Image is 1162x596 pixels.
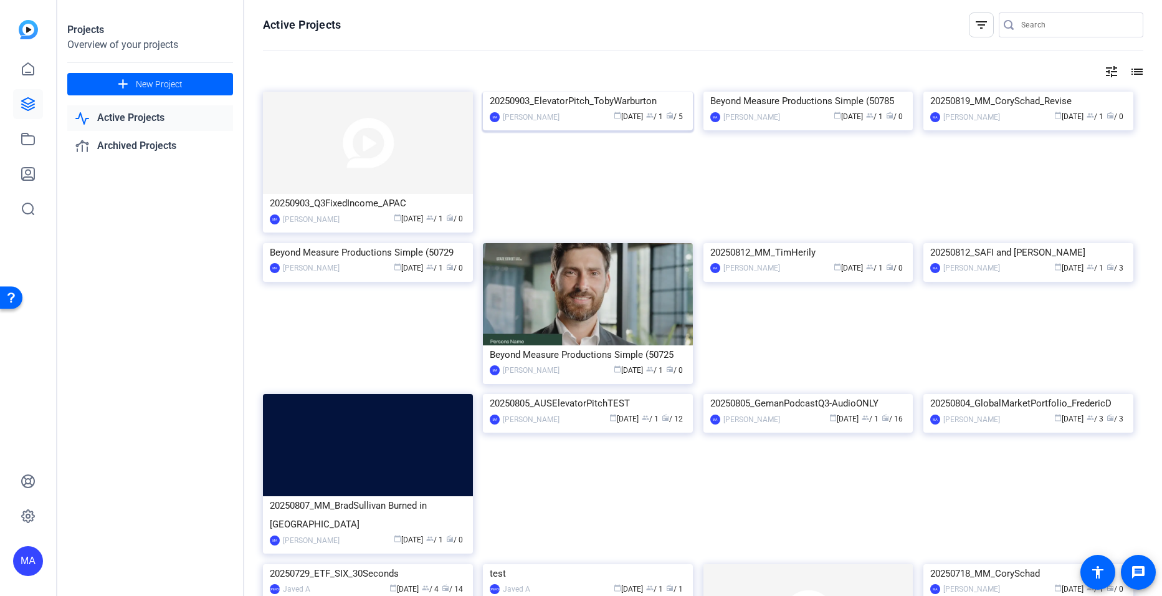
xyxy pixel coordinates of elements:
span: radio [882,414,889,421]
div: [PERSON_NAME] [503,413,560,426]
span: group [422,584,429,592]
div: MA [710,263,720,273]
div: MA [270,536,280,546]
span: [DATE] [834,264,863,272]
span: group [862,414,869,421]
mat-icon: add [115,77,131,92]
div: [PERSON_NAME] [283,534,340,547]
span: group [1087,112,1094,119]
div: [PERSON_NAME] [723,111,780,123]
div: 20250807_MM_BradSullivan Burned in [GEOGRAPHIC_DATA] [270,496,466,534]
div: MA [270,263,280,273]
span: New Project [136,78,183,91]
span: [DATE] [834,112,863,121]
span: / 1 [1087,264,1103,272]
span: / 0 [886,264,903,272]
span: / 1 [646,112,663,121]
span: calendar_today [1054,112,1062,119]
span: group [426,263,434,271]
span: / 1 [862,415,879,423]
div: Beyond Measure Productions Simple (50729 [270,243,466,262]
div: MA [930,263,940,273]
span: / 3 [1087,415,1103,423]
span: calendar_today [394,214,401,221]
span: / 1 [866,264,883,272]
span: [DATE] [1054,415,1083,423]
span: radio [1107,112,1114,119]
span: calendar_today [1054,414,1062,421]
div: MA [490,112,500,122]
div: MA [490,415,500,425]
div: MA [710,415,720,425]
mat-icon: filter_list [974,17,989,32]
div: 20250903_ElevatorPitch_TobyWarburton [490,92,686,110]
div: [PERSON_NAME] [490,584,500,594]
div: Overview of your projects [67,37,233,52]
div: 20250812_MM_TimHerily [710,243,907,262]
span: calendar_today [834,263,841,271]
span: calendar_today [389,584,397,592]
span: calendar_today [609,414,617,421]
span: calendar_today [614,112,621,119]
span: radio [442,584,449,592]
span: radio [666,112,674,119]
mat-icon: accessibility [1090,565,1105,580]
span: / 1 [1087,112,1103,121]
span: group [1087,263,1094,271]
div: 20250805_AUSElevatorPitchTEST [490,394,686,413]
mat-icon: list [1128,64,1143,79]
div: 20250718_MM_CorySchad [930,564,1126,583]
span: / 1 [646,366,663,375]
span: / 1 [426,264,443,272]
span: group [426,214,434,221]
span: / 0 [446,536,463,544]
div: [PERSON_NAME] [723,413,780,426]
span: / 0 [1107,585,1123,594]
input: Search [1021,17,1133,32]
span: [DATE] [614,112,643,121]
span: radio [446,535,454,542]
span: group [646,112,654,119]
span: / 1 [646,585,663,594]
div: MA [930,415,940,425]
div: [PERSON_NAME] [283,262,340,274]
span: calendar_today [829,414,837,421]
span: / 0 [1107,112,1123,121]
mat-icon: tune [1104,64,1119,79]
span: group [642,414,649,421]
span: / 1 [1087,585,1103,594]
div: Beyond Measure Productions Simple (50725 [490,345,686,364]
span: group [646,365,654,373]
span: / 1 [642,415,659,423]
span: / 1 [866,112,883,121]
span: calendar_today [394,263,401,271]
div: 20250804_GlobalMarketPortfolio_FredericD [930,394,1126,413]
span: [DATE] [609,415,639,423]
span: / 12 [662,415,683,423]
div: [PERSON_NAME] [943,111,1000,123]
span: / 3 [1107,415,1123,423]
div: MA [930,584,940,594]
a: Archived Projects [67,133,233,159]
span: calendar_today [614,584,621,592]
span: [DATE] [1054,264,1083,272]
span: / 1 [426,214,443,223]
a: Active Projects [67,105,233,131]
span: [DATE] [614,366,643,375]
span: group [866,263,874,271]
div: Javed A [503,583,530,595]
span: / 0 [446,264,463,272]
span: calendar_today [614,365,621,373]
div: [PERSON_NAME] [283,213,340,226]
span: / 1 [666,585,683,594]
span: [DATE] [394,264,423,272]
span: [DATE] [394,536,423,544]
span: calendar_today [394,535,401,542]
div: MA [490,365,500,375]
span: [DATE] [614,585,643,594]
span: radio [886,263,893,271]
span: calendar_today [834,112,841,119]
span: radio [1107,414,1114,421]
div: 20250805_GemanPodcastQ3-AudioONLY [710,394,907,413]
div: [PERSON_NAME] [503,364,560,377]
